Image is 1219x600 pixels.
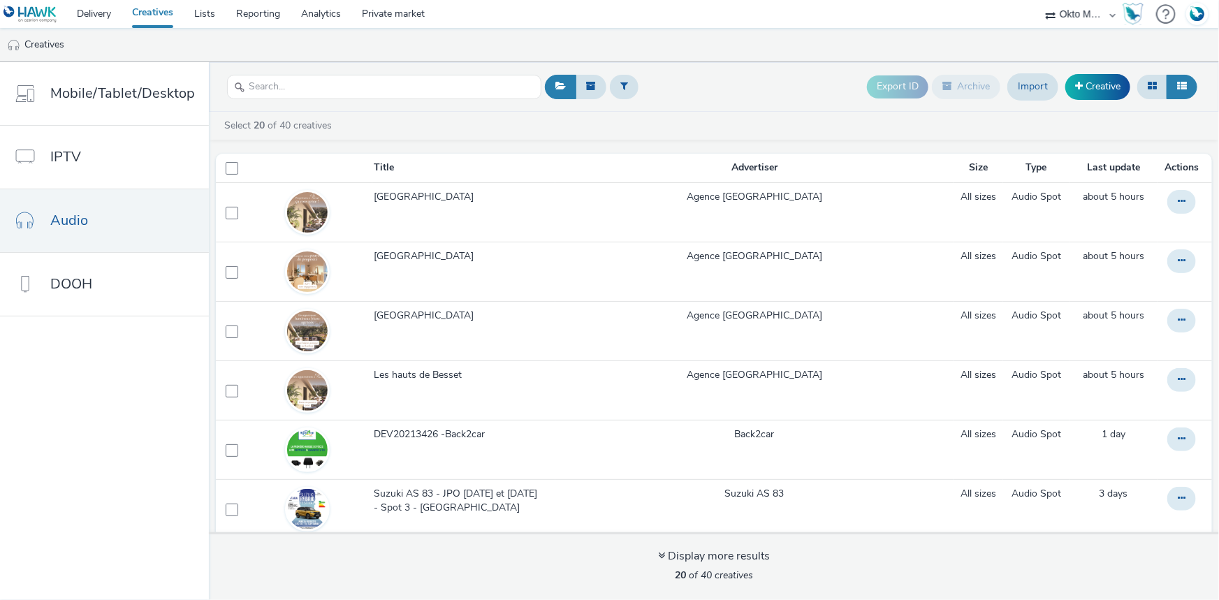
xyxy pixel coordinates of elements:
[374,249,554,270] a: [GEOGRAPHIC_DATA]
[1102,427,1125,441] span: 1 day
[932,75,1000,98] button: Archive
[1158,154,1212,182] th: Actions
[374,190,554,211] a: [GEOGRAPHIC_DATA]
[1007,73,1058,100] a: Import
[287,430,328,470] img: 35a7c6be-0fe5-454d-ab80-b063b6d3b156.jpg
[1083,190,1144,204] a: 5 September 2025, 10:51
[374,309,479,323] span: [GEOGRAPHIC_DATA]
[1083,309,1144,323] a: 5 September 2025, 10:48
[1083,190,1144,203] span: about 5 hours
[287,192,328,233] img: 95e9d4fa-cc42-4fcb-8a7f-f87386ef9bbd.png
[374,190,479,204] span: [GEOGRAPHIC_DATA]
[1012,249,1061,263] a: Audio Spot
[555,154,954,182] th: Advertiser
[374,368,554,389] a: Les hauts de Besset
[1167,75,1197,98] button: Table
[50,147,81,167] span: IPTV
[961,427,996,441] a: All sizes
[1012,190,1061,204] a: Audio Spot
[374,368,467,382] span: Les hauts de Besset
[1123,3,1149,25] a: Hawk Academy
[227,75,541,99] input: Search...
[1187,3,1208,24] img: Account FR
[1012,309,1061,323] a: Audio Spot
[1137,75,1167,98] button: Grid
[287,311,328,351] img: 18df428e-335f-421a-a00b-0710b8a3d39c.jpg
[1123,3,1144,25] img: Hawk Academy
[1012,487,1061,501] a: Audio Spot
[687,309,822,323] a: Agence [GEOGRAPHIC_DATA]
[687,249,822,263] a: Agence [GEOGRAPHIC_DATA]
[287,251,328,292] img: e7955185-6ea7-4115-8894-114346265e12.png
[374,487,554,522] a: Suzuki AS 83 - JPO [DATE] et [DATE] - Spot 3 - [GEOGRAPHIC_DATA]
[374,427,554,448] a: DEV20213426 -Back2car
[675,569,686,582] strong: 20
[223,119,337,132] a: Select of 40 creatives
[287,370,328,411] img: 353f7fb4-d2bf-4878-a468-48e800434fb0.jpg
[1012,368,1061,382] a: Audio Spot
[961,368,996,382] a: All sizes
[687,190,822,204] a: Agence [GEOGRAPHIC_DATA]
[374,309,554,330] a: [GEOGRAPHIC_DATA]
[724,487,784,501] a: Suzuki AS 83
[1083,309,1144,322] span: about 5 hours
[3,6,57,23] img: undefined Logo
[961,190,996,204] a: All sizes
[374,427,490,441] span: DEV20213426 -Back2car
[372,154,555,182] th: Title
[1100,487,1128,501] a: 2 September 2025, 14:17
[734,427,774,441] a: Back2car
[7,38,21,52] img: audio
[1102,427,1125,441] a: 4 September 2025, 11:33
[867,75,928,98] button: Export ID
[961,309,996,323] a: All sizes
[1083,249,1144,263] a: 5 September 2025, 10:50
[374,249,479,263] span: [GEOGRAPHIC_DATA]
[50,83,195,103] span: Mobile/Tablet/Desktop
[1065,74,1130,99] a: Creative
[954,154,1003,182] th: Size
[254,119,265,132] strong: 20
[1003,154,1070,182] th: Type
[1083,368,1144,381] span: about 5 hours
[658,548,770,564] div: Display more results
[687,368,822,382] a: Agence [GEOGRAPHIC_DATA]
[50,274,92,294] span: DOOH
[287,489,328,529] img: 4a109718-df09-475e-a52b-0fda94e3e2c5.png
[1083,249,1144,263] span: about 5 hours
[1083,368,1144,382] a: 5 September 2025, 10:46
[374,487,548,515] span: Suzuki AS 83 - JPO [DATE] et [DATE] - Spot 3 - [GEOGRAPHIC_DATA]
[961,249,996,263] a: All sizes
[1100,487,1128,500] span: 3 days
[961,487,996,501] a: All sizes
[50,210,88,231] span: Audio
[675,569,753,582] span: of 40 creatives
[1070,154,1158,182] th: Last update
[1012,427,1061,441] a: Audio Spot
